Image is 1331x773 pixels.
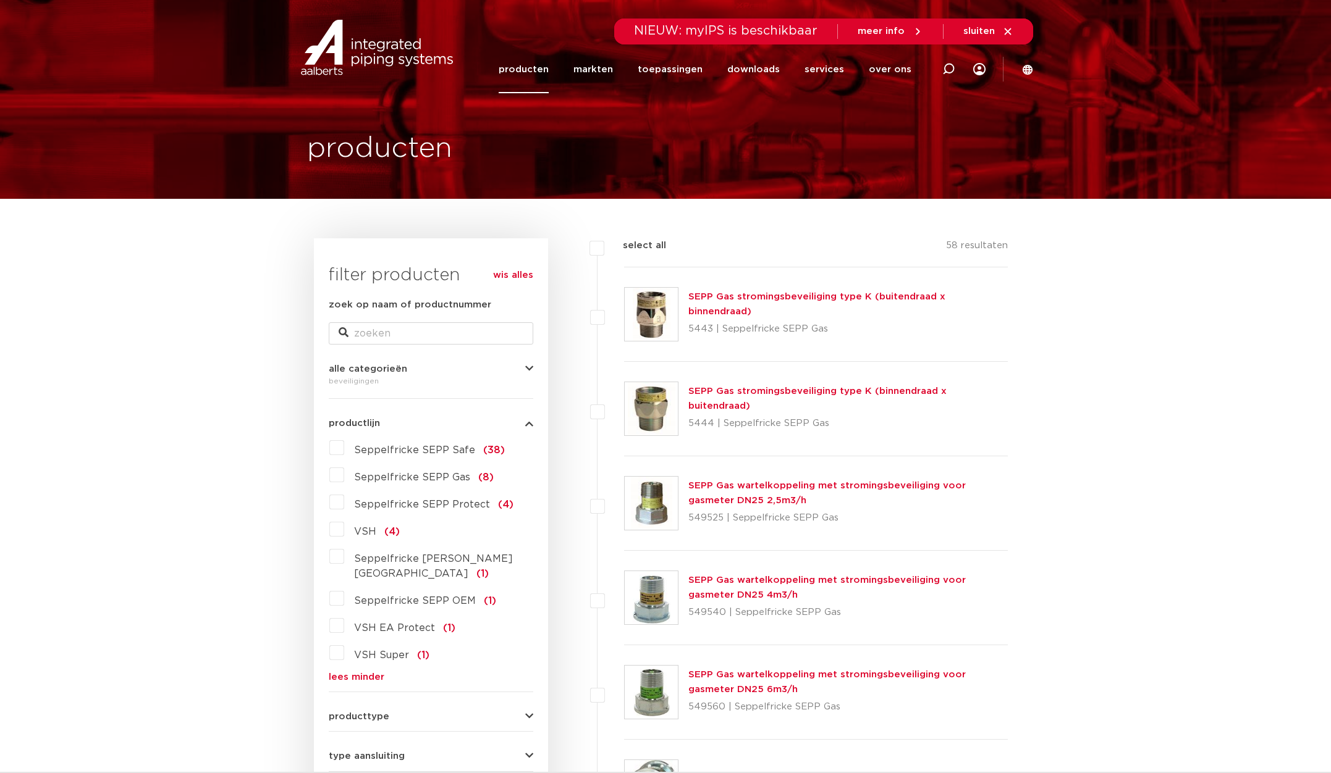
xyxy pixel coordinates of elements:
span: NIEUW: myIPS is beschikbaar [634,25,818,37]
span: productlijn [329,419,380,428]
span: (1) [484,596,496,606]
a: markten [573,46,613,93]
a: SEPP Gas wartelkoppeling met stromingsbeveiliging voor gasmeter DN25 2,5m3/h [688,481,966,505]
span: (1) [476,569,489,579]
a: SEPP Gas stromingsbeveiliging type K (binnendraad x buitendraad) [688,386,947,411]
span: sluiten [963,27,995,36]
a: sluiten [963,26,1013,37]
span: (8) [478,472,494,482]
a: wis alles [493,268,533,283]
a: downloads [727,46,780,93]
span: Seppelfricke SEPP Gas [354,472,470,482]
span: Seppelfricke SEPP Safe [354,445,475,455]
a: services [805,46,844,93]
p: 549525 | Seppelfricke SEPP Gas [688,508,1008,528]
label: select all [604,238,666,253]
a: SEPP Gas stromingsbeveiliging type K (buitendraad x binnendraad) [688,292,945,316]
span: VSH Super [354,650,409,660]
p: 549560 | Seppelfricke SEPP Gas [688,697,1008,717]
span: type aansluiting [329,751,405,761]
span: producttype [329,712,389,721]
a: toepassingen [638,46,703,93]
span: (4) [498,499,513,509]
span: VSH EA Protect [354,623,435,633]
p: 5444 | Seppelfricke SEPP Gas [688,414,1008,433]
span: (38) [483,445,505,455]
a: lees minder [329,672,533,682]
a: producten [499,46,549,93]
span: VSH [354,527,376,537]
a: over ons [869,46,911,93]
h3: filter producten [329,263,533,288]
label: zoek op naam of productnummer [329,298,491,312]
span: meer info [858,27,905,36]
button: alle categorieën [329,364,533,374]
button: productlijn [329,419,533,428]
p: 58 resultaten [946,238,1008,257]
button: type aansluiting [329,751,533,761]
img: Thumbnail for SEPP Gas wartelkoppeling met stromingsbeveiliging voor gasmeter DN25 6m3/h [625,666,678,719]
nav: Menu [499,46,911,93]
div: beveiligingen [329,374,533,388]
img: Thumbnail for SEPP Gas wartelkoppeling met stromingsbeveiliging voor gasmeter DN25 4m3/h [625,571,678,624]
span: (4) [384,527,400,537]
a: meer info [858,26,923,37]
span: alle categorieën [329,364,407,374]
img: Thumbnail for SEPP Gas wartelkoppeling met stromingsbeveiliging voor gasmeter DN25 2,5m3/h [625,477,678,530]
span: (1) [417,650,429,660]
a: SEPP Gas wartelkoppeling met stromingsbeveiliging voor gasmeter DN25 6m3/h [688,670,966,694]
span: (1) [443,623,455,633]
p: 549540 | Seppelfricke SEPP Gas [688,603,1008,622]
a: SEPP Gas wartelkoppeling met stromingsbeveiliging voor gasmeter DN25 4m3/h [688,575,966,600]
input: zoeken [329,322,533,345]
h1: producten [307,129,452,169]
img: Thumbnail for SEPP Gas stromingsbeveiliging type K (binnendraad x buitendraad) [625,382,678,435]
img: Thumbnail for SEPP Gas stromingsbeveiliging type K (buitendraad x binnendraad) [625,288,678,341]
p: 5443 | Seppelfricke SEPP Gas [688,319,1008,339]
button: producttype [329,712,533,721]
span: Seppelfricke SEPP Protect [354,499,490,509]
span: Seppelfricke SEPP OEM [354,596,476,606]
span: Seppelfricke [PERSON_NAME][GEOGRAPHIC_DATA] [354,554,513,579]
